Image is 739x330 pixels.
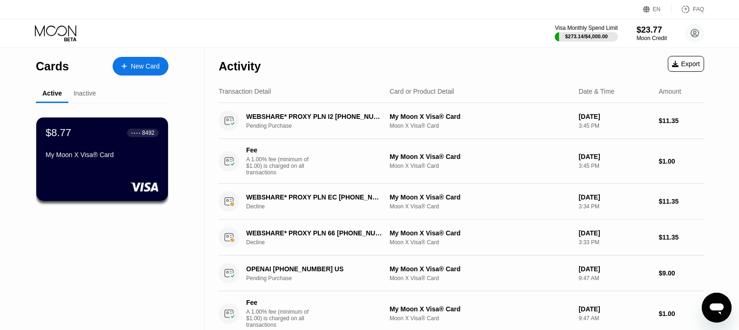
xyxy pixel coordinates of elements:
div: ● ● ● ● [131,131,141,134]
div: Active [42,89,62,97]
div: WEBSHARE* PROXY PLN 66 [PHONE_NUMBER] US [246,229,383,237]
div: $8.77 [46,127,71,139]
div: $273.14 / $4,000.00 [565,34,608,39]
div: My Moon X Visa® Card [390,113,571,120]
div: $23.77Moon Credit [637,25,667,41]
div: Decline [246,239,393,246]
div: OPENAI [PHONE_NUMBER] USPending PurchaseMy Moon X Visa® CardMoon X Visa® Card[DATE]9:47 AM$9.00 [219,255,704,291]
div: A 1.00% fee (minimum of $1.00) is charged on all transactions [246,156,316,176]
div: WEBSHARE* PROXY PLN EC [PHONE_NUMBER] USDeclineMy Moon X Visa® CardMoon X Visa® Card[DATE]3:34 PM... [219,184,704,220]
div: Fee [246,299,311,306]
div: Moon X Visa® Card [390,203,571,210]
div: Visa Monthly Spend Limit [555,25,618,31]
div: FAQ [693,6,704,13]
div: New Card [113,57,168,76]
div: Visa Monthly Spend Limit$273.14/$4,000.00 [555,25,618,41]
div: WEBSHARE* PROXY PLN I2 [PHONE_NUMBER] USPending PurchaseMy Moon X Visa® CardMoon X Visa® Card[DAT... [219,103,704,139]
div: Moon Credit [637,35,667,41]
div: $1.00 [658,158,704,165]
div: My Moon X Visa® Card [390,229,571,237]
div: [DATE] [578,229,651,237]
div: Transaction Detail [219,88,271,95]
div: Inactive [74,89,96,97]
div: Export [668,56,704,72]
div: Date & Time [578,88,614,95]
div: A 1.00% fee (minimum of $1.00) is charged on all transactions [246,309,316,328]
div: $11.35 [658,234,704,241]
div: $11.35 [658,198,704,205]
div: Card or Product Detail [390,88,454,95]
div: [DATE] [578,153,651,160]
div: 3:45 PM [578,163,651,169]
div: EN [653,6,661,13]
div: Export [672,60,700,68]
div: My Moon X Visa® Card [390,193,571,201]
div: My Moon X Visa® Card [46,151,159,158]
div: $23.77 [637,25,667,35]
div: WEBSHARE* PROXY PLN 66 [PHONE_NUMBER] USDeclineMy Moon X Visa® CardMoon X Visa® Card[DATE]3:33 PM... [219,220,704,255]
div: Activity [219,60,261,73]
div: Decline [246,203,393,210]
div: 3:45 PM [578,123,651,129]
div: Fee [246,146,311,154]
div: EN [643,5,672,14]
div: OPENAI [PHONE_NUMBER] US [246,265,383,273]
div: Moon X Visa® Card [390,123,571,129]
div: Moon X Visa® Card [390,239,571,246]
div: Cards [36,60,69,73]
div: My Moon X Visa® Card [390,305,571,313]
div: $9.00 [658,269,704,277]
div: WEBSHARE* PROXY PLN I2 [PHONE_NUMBER] US [246,113,383,120]
div: Amount [658,88,681,95]
div: Moon X Visa® Card [390,315,571,322]
div: 3:34 PM [578,203,651,210]
div: Pending Purchase [246,275,393,282]
div: My Moon X Visa® Card [390,153,571,160]
div: 8492 [142,130,155,136]
div: [DATE] [578,193,651,201]
iframe: Button to launch messaging window [702,293,732,323]
div: Moon X Visa® Card [390,275,571,282]
div: Pending Purchase [246,123,393,129]
div: $11.35 [658,117,704,124]
div: WEBSHARE* PROXY PLN EC [PHONE_NUMBER] US [246,193,383,201]
div: 9:47 AM [578,275,651,282]
div: 9:47 AM [578,315,651,322]
div: 3:33 PM [578,239,651,246]
div: My Moon X Visa® Card [390,265,571,273]
div: FAQ [672,5,704,14]
div: FeeA 1.00% fee (minimum of $1.00) is charged on all transactionsMy Moon X Visa® CardMoon X Visa® ... [219,139,704,184]
div: Moon X Visa® Card [390,163,571,169]
div: $1.00 [658,310,704,317]
div: [DATE] [578,305,651,313]
div: $8.77● ● ● ●8492My Moon X Visa® Card [36,117,168,201]
div: New Card [131,62,160,70]
div: [DATE] [578,113,651,120]
div: [DATE] [578,265,651,273]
